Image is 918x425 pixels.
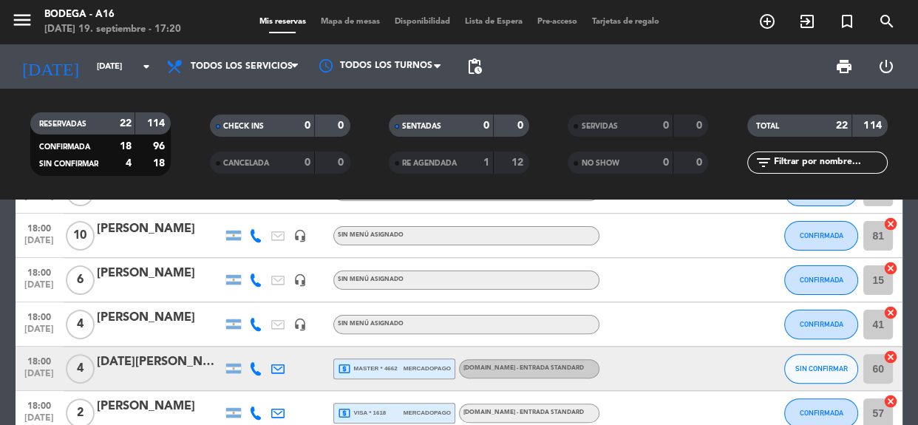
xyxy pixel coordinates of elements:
[784,354,858,384] button: SIN CONFIRMAR
[784,221,858,251] button: CONFIRMADA
[338,362,398,375] span: master * 4662
[530,18,585,26] span: Pre-acceso
[402,160,457,167] span: RE AGENDADA
[795,364,848,373] span: SIN CONFIRMAR
[21,219,58,236] span: 18:00
[39,143,90,151] span: CONFIRMADA
[338,407,351,420] i: local_atm
[97,220,222,239] div: [PERSON_NAME]
[883,350,898,364] i: cancel
[404,408,451,418] span: mercadopago
[66,265,95,295] span: 6
[800,409,843,417] span: CONFIRMADA
[800,320,843,328] span: CONFIRMADA
[458,18,530,26] span: Lista de Espera
[21,396,58,413] span: 18:00
[305,120,310,131] strong: 0
[581,123,617,130] span: SERVIDAS
[883,217,898,231] i: cancel
[223,123,264,130] span: CHECK INS
[836,120,848,131] strong: 22
[293,318,307,331] i: headset_mic
[153,158,168,169] strong: 18
[483,120,489,131] strong: 0
[21,236,58,253] span: [DATE]
[97,308,222,327] div: [PERSON_NAME]
[21,191,58,208] span: [DATE]
[44,22,181,37] div: [DATE] 19. septiembre - 17:20
[21,352,58,369] span: 18:00
[463,409,584,415] span: [DOMAIN_NAME] - Entrada Standard
[147,118,168,129] strong: 114
[338,120,347,131] strong: 0
[696,157,705,168] strong: 0
[153,141,168,152] strong: 96
[877,58,895,75] i: power_settings_new
[878,13,896,30] i: search
[338,276,404,282] span: Sin menú asignado
[800,231,843,239] span: CONFIRMADA
[11,9,33,31] i: menu
[338,157,347,168] strong: 0
[223,160,269,167] span: CANCELADA
[863,120,884,131] strong: 114
[663,120,669,131] strong: 0
[338,362,351,375] i: local_atm
[838,13,856,30] i: turned_in_not
[402,123,441,130] span: SENTADAS
[11,9,33,36] button: menu
[338,232,404,238] span: Sin menú asignado
[800,276,843,284] span: CONFIRMADA
[463,365,584,371] span: [DOMAIN_NAME] - Entrada Standard
[293,273,307,287] i: headset_mic
[21,324,58,341] span: [DATE]
[66,221,95,251] span: 10
[511,157,526,168] strong: 12
[39,120,86,128] span: RESERVADAS
[581,160,619,167] span: NO SHOW
[883,261,898,276] i: cancel
[798,13,816,30] i: exit_to_app
[866,44,908,89] div: LOG OUT
[784,265,858,295] button: CONFIRMADA
[137,58,155,75] i: arrow_drop_down
[21,307,58,324] span: 18:00
[97,264,222,283] div: [PERSON_NAME]
[338,321,404,327] span: Sin menú asignado
[784,310,858,339] button: CONFIRMADA
[756,123,779,130] span: TOTAL
[404,364,451,373] span: mercadopago
[119,118,131,129] strong: 22
[883,394,898,409] i: cancel
[585,18,667,26] span: Tarjetas de regalo
[66,310,95,339] span: 4
[11,50,89,83] i: [DATE]
[44,7,181,22] div: Bodega - A16
[191,61,293,72] span: Todos los servicios
[97,353,222,372] div: [DATE][PERSON_NAME]
[97,397,222,416] div: [PERSON_NAME]
[696,120,705,131] strong: 0
[125,158,131,169] strong: 4
[293,229,307,242] i: headset_mic
[835,58,853,75] span: print
[21,263,58,280] span: 18:00
[755,154,772,171] i: filter_list
[483,157,489,168] strong: 1
[387,18,458,26] span: Disponibilidad
[252,18,313,26] span: Mis reservas
[119,141,131,152] strong: 18
[39,160,98,168] span: SIN CONFIRMAR
[305,157,310,168] strong: 0
[21,369,58,386] span: [DATE]
[66,354,95,384] span: 4
[517,120,526,131] strong: 0
[663,157,669,168] strong: 0
[21,280,58,297] span: [DATE]
[772,154,887,171] input: Filtrar por nombre...
[883,305,898,320] i: cancel
[466,58,483,75] span: pending_actions
[758,13,776,30] i: add_circle_outline
[338,407,386,420] span: visa * 1618
[313,18,387,26] span: Mapa de mesas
